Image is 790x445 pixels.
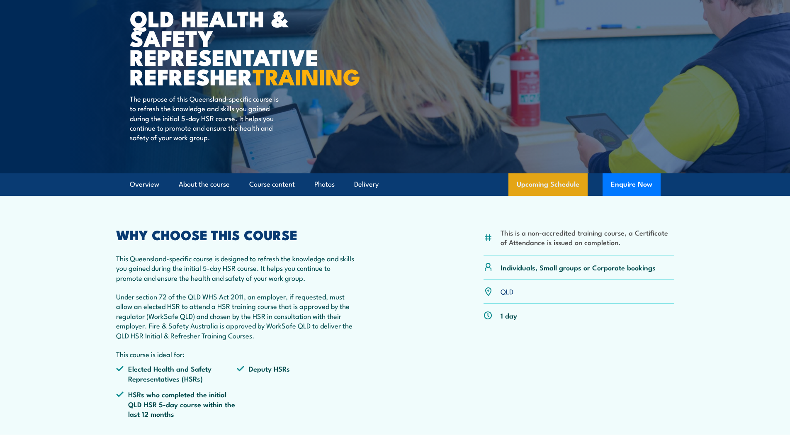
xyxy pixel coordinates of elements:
[116,364,237,383] li: Elected Health and Safety Representatives (HSRs)
[116,253,358,282] p: This Queensland-specific course is designed to refresh the knowledge and skills you gained during...
[354,173,379,195] a: Delivery
[508,173,588,196] a: Upcoming Schedule
[130,94,281,142] p: The purpose of this Queensland-specific course is to refresh the knowledge and skills you gained ...
[249,173,295,195] a: Course content
[116,389,237,418] li: HSRs who completed the initial QLD HSR 5-day course within the last 12 months
[130,8,335,86] h1: QLD Health & Safety Representative Refresher
[237,364,358,383] li: Deputy HSRs
[314,173,335,195] a: Photos
[501,228,674,247] li: This is a non-accredited training course, a Certificate of Attendance is issued on completion.
[501,311,517,320] p: 1 day
[116,349,358,359] p: This course is ideal for:
[130,173,159,195] a: Overview
[253,58,360,93] strong: TRAINING
[179,173,230,195] a: About the course
[116,229,358,240] h2: WHY CHOOSE THIS COURSE
[501,263,656,272] p: Individuals, Small groups or Corporate bookings
[603,173,661,196] button: Enquire Now
[116,292,358,340] p: Under section 72 of the QLD WHS Act 2011, an employer, if requested, must allow an elected HSR to...
[501,286,513,296] a: QLD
